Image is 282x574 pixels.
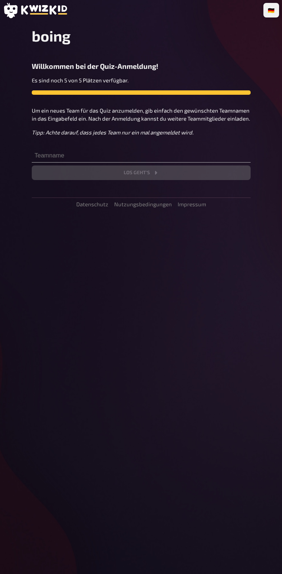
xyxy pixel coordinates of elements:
li: 🇩🇪 [265,4,278,16]
button: Los geht's [32,165,251,180]
a: Impressum [178,201,206,207]
input: Teamname [32,148,251,163]
a: Nutzungsbedingungen [114,201,172,207]
h3: Willkommen bei der Quiz-Anmeldung! [32,62,251,70]
i: Tipp: Achte darauf, dass jedes Team nur ein mal angemeldet wird. [32,129,193,136]
h1: boing [32,27,251,44]
p: Um ein neues Team für das Quiz anzumelden, gib einfach den gewünschten Teamnamen in das Eingabefe... [32,106,251,123]
a: Datenschutz [76,201,108,207]
p: Es sind noch 5 von 5 Plätzen verfügbar. [32,76,251,85]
